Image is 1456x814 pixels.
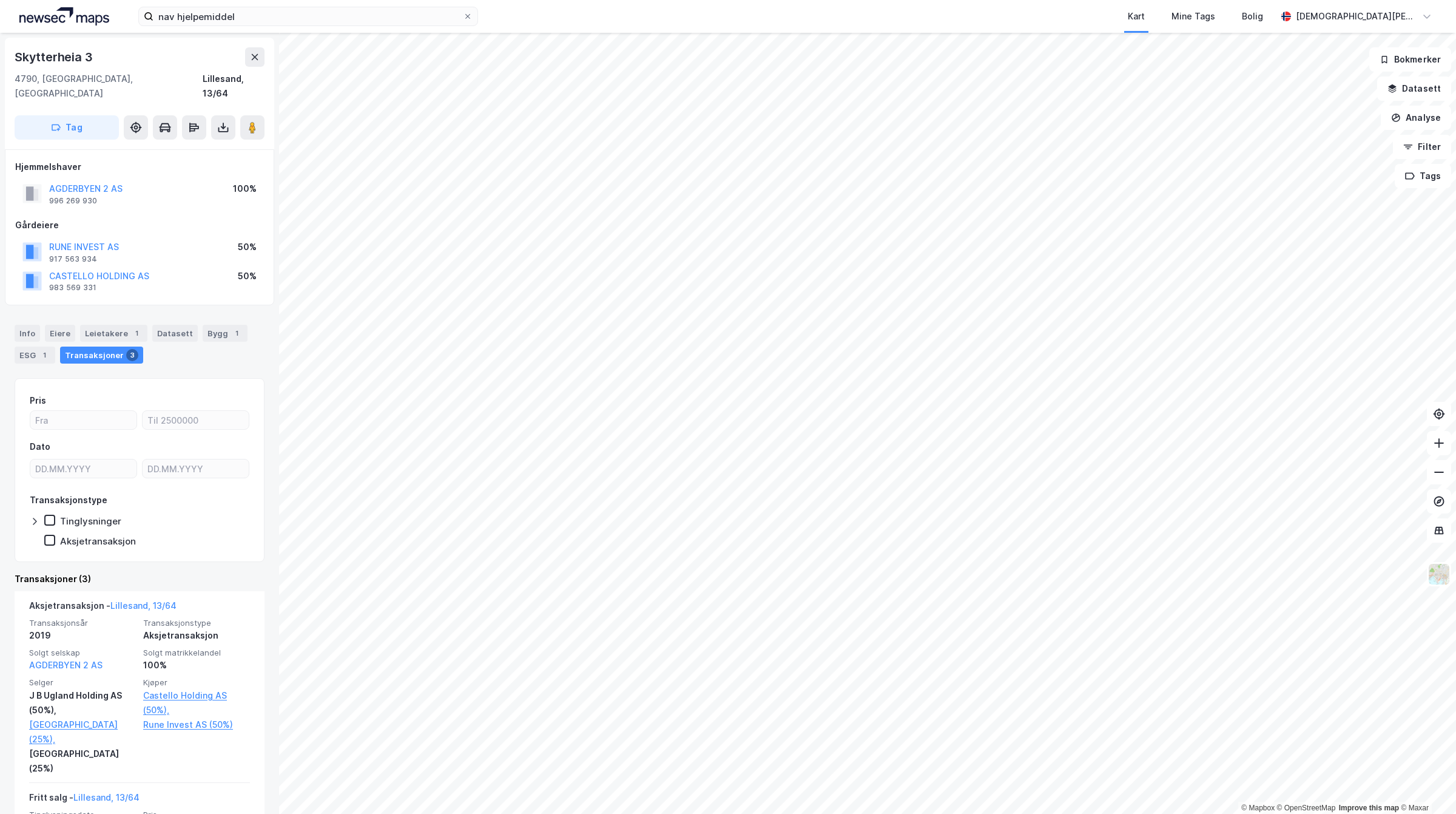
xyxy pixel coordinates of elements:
[29,660,103,670] a: AGDERBYEN 2 AS
[30,439,50,454] div: Dato
[143,677,250,688] span: Kjøper
[153,7,463,25] input: Søk på adresse, matrikkel, gårdeiere, leietakere eller personer
[15,72,203,101] div: 4790, [GEOGRAPHIC_DATA], [GEOGRAPHIC_DATA]
[15,47,95,67] div: Skytterheia 3
[238,269,257,283] div: 50%
[1171,9,1215,24] div: Mine Tags
[15,218,264,232] div: Gårdeiere
[203,325,248,342] div: Bygg
[29,747,136,776] div: [GEOGRAPHIC_DATA] (25%)
[49,283,96,293] div: 983 569 331
[1128,9,1145,24] div: Kart
[15,160,264,174] div: Hjemmelshaver
[15,325,40,342] div: Info
[126,349,138,361] div: 3
[143,717,250,732] a: Rune Invest AS (50%)
[1339,804,1399,812] a: Improve this map
[1395,164,1451,188] button: Tags
[1277,804,1336,812] a: OpenStreetMap
[1377,76,1451,101] button: Datasett
[1369,47,1451,72] button: Bokmerker
[1393,135,1451,159] button: Filter
[1242,9,1263,24] div: Bolig
[60,347,143,364] div: Transaksjoner
[238,240,257,254] div: 50%
[143,628,250,643] div: Aksjetransaksjon
[38,349,50,361] div: 1
[15,347,55,364] div: ESG
[130,327,143,339] div: 1
[30,493,107,507] div: Transaksjonstype
[143,648,250,658] span: Solgt matrikkelandel
[49,254,97,264] div: 917 563 934
[1381,106,1451,130] button: Analyse
[1427,563,1451,586] img: Z
[30,411,136,429] input: Fra
[203,72,265,101] div: Lillesand, 13/64
[80,325,147,342] div: Leietakere
[15,572,265,586] div: Transaksjoner (3)
[110,600,177,611] a: Lillesand, 13/64
[29,688,136,717] div: J B Ugland Holding AS (50%),
[143,688,250,717] a: Castello Holding AS (50%),
[29,618,136,628] span: Transaksjonsår
[15,115,119,140] button: Tag
[143,618,250,628] span: Transaksjonstype
[29,648,136,658] span: Solgt selskap
[29,717,136,747] a: [GEOGRAPHIC_DATA] (25%),
[1395,756,1456,814] iframe: Chat Widget
[1241,804,1275,812] a: Mapbox
[143,411,249,429] input: Til 2500000
[73,792,140,802] a: Lillesand, 13/64
[49,196,97,206] div: 996 269 930
[231,327,243,339] div: 1
[1296,9,1417,24] div: [DEMOGRAPHIC_DATA][PERSON_NAME]
[29,599,177,618] div: Aksjetransaksjon -
[29,790,140,810] div: Fritt salg -
[152,325,198,342] div: Datasett
[143,460,249,478] input: DD.MM.YYYY
[19,7,109,25] img: logo.a4113a55bc3d86da70a041830d287a7e.svg
[30,460,136,478] input: DD.MM.YYYY
[143,658,250,673] div: 100%
[29,677,136,688] span: Selger
[60,535,136,547] div: Aksjetransaksjon
[60,515,121,527] div: Tinglysninger
[45,325,75,342] div: Eiere
[233,181,257,196] div: 100%
[30,393,46,408] div: Pris
[29,628,136,643] div: 2019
